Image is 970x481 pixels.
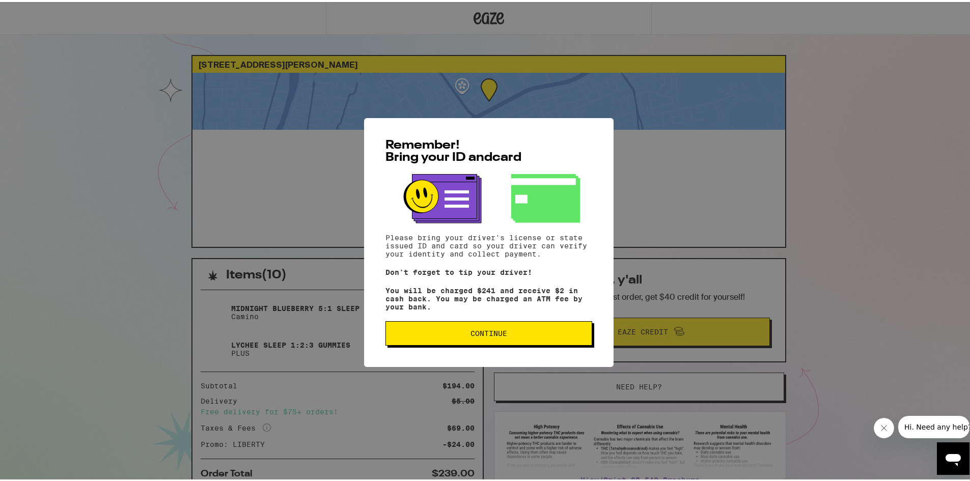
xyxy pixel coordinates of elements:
span: Hi. Need any help? [6,7,73,15]
p: You will be charged $241 and receive $2 in cash back. You may be charged an ATM fee by your bank. [385,285,592,309]
button: Continue [385,319,592,344]
iframe: Button to launch messaging window [937,440,969,473]
p: Don't forget to tip your driver! [385,266,592,274]
span: Continue [470,328,507,335]
span: Remember! Bring your ID and card [385,137,521,162]
p: Please bring your driver's license or state issued ID and card so your driver can verify your ide... [385,232,592,256]
iframe: Message from company [898,414,969,436]
iframe: Close message [874,416,894,436]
